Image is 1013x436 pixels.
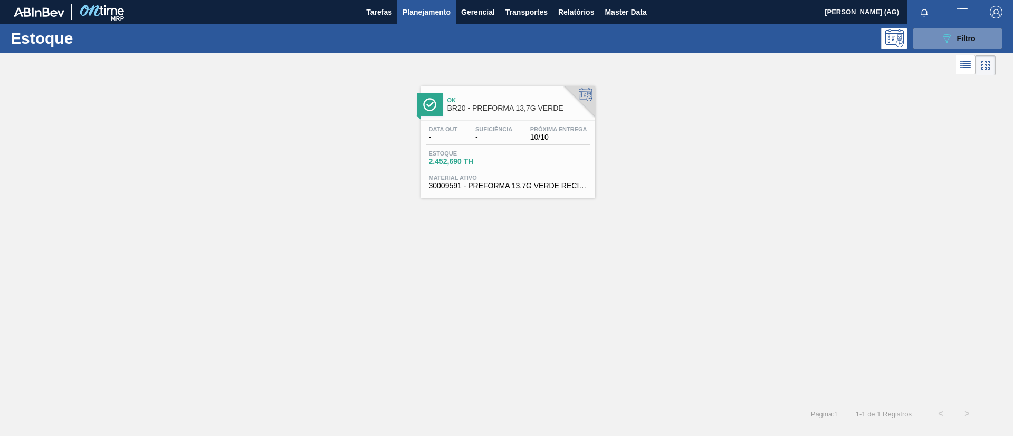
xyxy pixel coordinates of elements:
[423,98,436,111] img: Ícone
[558,6,594,18] span: Relatórios
[413,78,600,198] a: ÍconeOkBR20 - PREFORMA 13,7G VERDEData out-Suficiência-Próxima Entrega10/10Estoque2.452,690 THMat...
[366,6,392,18] span: Tarefas
[475,126,512,132] span: Suficiência
[881,28,907,49] div: Pogramando: nenhum usuário selecionado
[907,5,941,20] button: Notificações
[954,401,980,427] button: >
[429,150,503,157] span: Estoque
[475,133,512,141] span: -
[976,55,996,75] div: Visão em Cards
[928,401,954,427] button: <
[913,28,1002,49] button: Filtro
[854,410,912,418] span: 1 - 1 de 1 Registros
[530,126,587,132] span: Próxima Entrega
[957,34,976,43] span: Filtro
[505,6,548,18] span: Transportes
[461,6,495,18] span: Gerencial
[447,104,590,112] span: BR20 - PREFORMA 13,7G VERDE
[811,410,838,418] span: Página : 1
[403,6,451,18] span: Planejamento
[429,182,587,190] span: 30009591 - PREFORMA 13,7G VERDE RECICLADA
[14,7,64,17] img: TNhmsLtSVTkK8tSr43FrP2fwEKptu5GPRR3wAAAABJRU5ErkJggg==
[956,6,969,18] img: userActions
[429,175,587,181] span: Material ativo
[990,6,1002,18] img: Logout
[530,133,587,141] span: 10/10
[429,126,458,132] span: Data out
[605,6,646,18] span: Master Data
[429,158,503,166] span: 2.452,690 TH
[447,97,590,103] span: Ok
[956,55,976,75] div: Visão em Lista
[11,32,168,44] h1: Estoque
[429,133,458,141] span: -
